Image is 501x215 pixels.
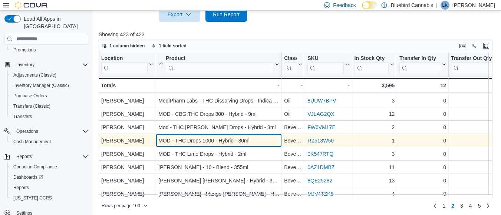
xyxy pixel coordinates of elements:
span: Inventory [13,60,88,69]
div: In Stock Qty [355,55,389,62]
div: 0 [399,150,446,158]
div: Beverages [284,136,303,145]
div: Transfer Out Qty [451,55,496,74]
a: Page 3 of 5 [457,200,466,212]
span: Cash Management [13,139,51,145]
div: Totals [101,81,154,90]
div: 0 [399,96,446,105]
div: 0 [399,176,446,185]
p: [PERSON_NAME] [452,1,495,10]
span: Feedback [333,1,356,9]
div: Oil [284,110,303,118]
span: Cash Management [10,137,88,146]
div: SKU [307,55,343,62]
button: Transfers [7,111,91,122]
button: Page 2 of 5 [448,200,457,212]
span: Operations [13,127,88,136]
div: Transfer In Qty [399,55,440,74]
div: [PERSON_NAME] [101,110,154,118]
span: Reports [16,154,32,159]
button: Operations [1,126,91,137]
button: Reports [1,151,91,162]
div: SKU URL [307,55,343,74]
div: [PERSON_NAME] [101,150,154,158]
ul: Pagination for preceding grid [439,200,484,212]
button: Rows per page:100 [99,201,151,210]
div: Product [166,55,273,74]
a: Cash Management [10,137,54,146]
div: Location [101,55,148,74]
span: Canadian Compliance [10,162,88,171]
button: Inventory [13,60,37,69]
a: 8UUW7BPV [307,98,336,104]
span: Promotions [10,46,88,54]
div: 0 [399,136,446,145]
div: 2 [355,123,395,132]
button: In Stock Qty [355,55,395,74]
div: Beverages [284,163,303,172]
a: Page 4 of 5 [466,200,475,212]
span: Load All Apps in [GEOGRAPHIC_DATA] [21,15,88,30]
div: Beverages [284,176,303,185]
div: Classification [284,55,297,74]
div: Mod - THC [PERSON_NAME] Drops - Hybrid - 3ml [158,123,279,132]
button: Transfer In Qty [399,55,446,74]
span: Reports [10,183,88,192]
nav: Pagination for preceding grid [431,200,492,212]
div: 3 [355,96,395,105]
div: 0 [399,110,446,118]
div: MediPharm Labs - THC Dissolving Drops - Indica - 30ml [158,96,279,105]
span: 3 [460,202,463,209]
span: LK [442,1,448,10]
span: Washington CCRS [10,194,88,202]
button: 1 field sorted [148,41,189,50]
button: Display options [470,41,479,50]
div: Beverages [284,123,303,132]
p: | [436,1,438,10]
p: Showing 423 of 423 [99,31,497,38]
a: Page 5 of 5 [475,200,484,212]
span: Inventory Manager (Classic) [13,83,69,88]
a: Previous page [431,201,439,210]
span: Transfers (Classic) [13,103,50,109]
div: MOD - THC Lime Drops - Hybrid - 2ml [158,150,279,158]
div: [PERSON_NAME] - 10 - Blend - 355ml [158,163,279,172]
div: 13 [355,176,395,185]
button: Purchase Orders [7,91,91,101]
span: Transfers [10,112,88,121]
div: Classification [284,55,297,62]
div: 1 [355,136,395,145]
a: Page 1 of 5 [439,200,448,212]
button: SKU [307,55,349,74]
button: Run Report [205,7,247,22]
button: Enter fullscreen [482,41,491,50]
button: Transfers (Classic) [7,101,91,111]
div: Location [101,55,148,62]
div: Beverages [284,189,303,198]
a: MJV4TZK8 [307,191,333,197]
a: Dashboards [10,173,46,182]
button: Adjustments (Classic) [7,70,91,80]
div: 0 [399,163,446,172]
button: [US_STATE] CCRS [7,193,91,203]
span: Adjustments (Classic) [13,72,56,78]
button: Promotions [7,45,91,55]
div: MOD - THC Drops 1000 - Hybrid - 30ml [158,136,279,145]
div: [PERSON_NAME] [101,189,154,198]
button: Canadian Compliance [7,162,91,172]
div: Transfer Out Qty [451,55,496,62]
div: MOD - CBG:THC Drops 300 - Hybrid - 9ml [158,110,279,118]
div: [PERSON_NAME] - Mango [PERSON_NAME] - Hybrid - 355ml [158,189,279,198]
a: 0AZ1DMBZ [307,164,334,170]
span: Export [163,7,196,22]
span: Rows per page : 100 [102,203,140,209]
div: In Stock Qty [355,55,389,74]
div: Product [166,55,273,62]
div: 3 [355,150,395,158]
a: RZ513W50 [307,138,334,144]
div: [PERSON_NAME] [PERSON_NAME] - Hybrid - 355ml [158,176,279,185]
div: - [158,81,279,90]
a: Dashboards [7,172,91,182]
span: Adjustments (Classic) [10,71,88,80]
button: Cash Management [7,137,91,147]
